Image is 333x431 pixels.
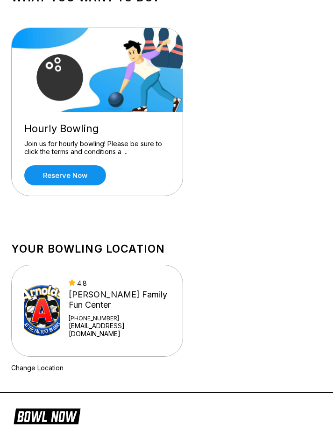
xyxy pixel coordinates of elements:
a: Change Location [11,364,64,372]
a: [EMAIL_ADDRESS][DOMAIN_NAME] [69,322,170,338]
div: Hourly Bowling [24,122,170,135]
div: 4.8 [69,279,170,287]
img: Arnold's Family Fun Center [24,285,60,336]
div: Join us for hourly bowling! Please be sure to click the terms and conditions a ... [24,140,170,156]
div: [PHONE_NUMBER] [69,315,170,322]
a: Reserve now [24,165,106,185]
div: [PERSON_NAME] Family Fun Center [69,290,170,310]
img: Hourly Bowling [12,28,184,112]
h1: Your bowling location [11,242,322,255]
